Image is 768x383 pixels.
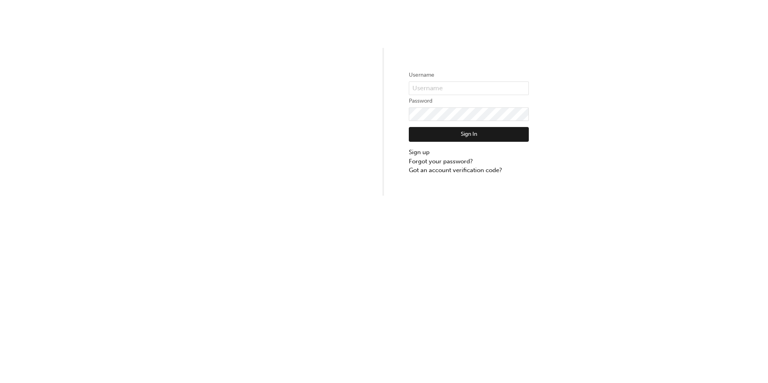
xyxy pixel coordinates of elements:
img: wombat [239,111,299,121]
button: Sign In [409,127,529,142]
label: Password [409,96,529,106]
a: Sign up [409,148,529,157]
label: Username [409,70,529,80]
input: Username [409,81,529,95]
a: Forgot your password? [409,157,529,166]
a: Got an account verification code? [409,166,529,175]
